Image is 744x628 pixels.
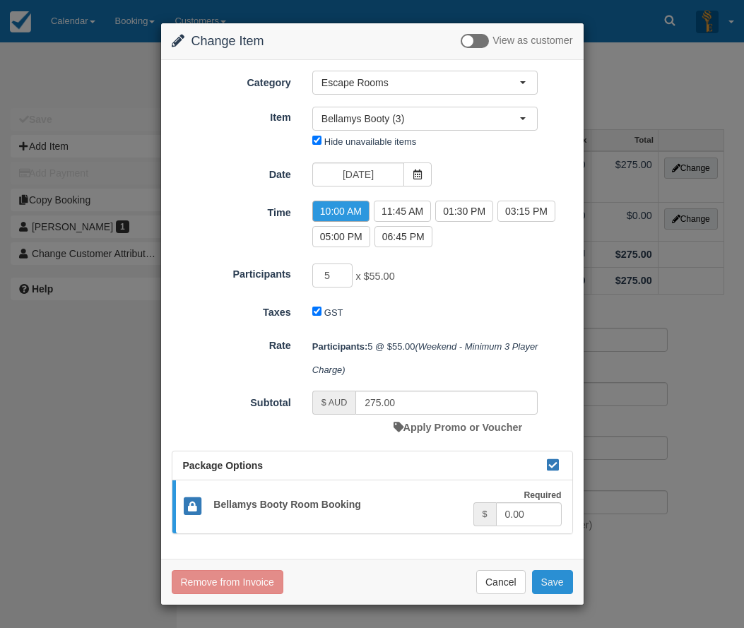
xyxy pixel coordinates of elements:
button: Bellamys Booty (3) [312,107,538,131]
div: 5 @ $55.00 [302,335,584,381]
label: Taxes [161,300,302,320]
a: Bellamys Booty Room Booking Required $ [172,480,572,533]
label: GST [324,307,343,318]
strong: Participants [312,341,367,352]
input: Participants [312,263,353,288]
strong: Required [524,490,561,500]
small: $ [483,509,488,519]
label: Item [161,105,302,125]
label: Time [161,201,302,220]
label: 01:30 PM [435,201,493,222]
label: 05:00 PM [312,226,370,247]
label: 06:45 PM [374,226,432,247]
button: Save [532,570,573,594]
button: Escape Rooms [312,71,538,95]
button: Remove from Invoice [172,570,283,594]
span: x $55.00 [355,271,394,282]
label: Subtotal [161,391,302,410]
span: Change Item [191,34,264,48]
label: Participants [161,262,302,282]
button: Cancel [476,570,526,594]
label: 10:00 AM [312,201,370,222]
h5: Bellamys Booty Room Booking [203,499,473,510]
span: Package Options [183,460,264,471]
label: 03:15 PM [497,201,555,222]
label: Category [161,71,302,90]
a: Apply Promo or Voucher [394,422,522,433]
span: Bellamys Booty (3) [321,112,519,126]
small: $ AUD [321,398,347,408]
label: Hide unavailable items [324,136,416,147]
span: Escape Rooms [321,76,519,90]
label: Rate [161,333,302,353]
label: 11:45 AM [374,201,431,222]
label: Date [161,162,302,182]
em: (Weekend - Minimum 3 Player Charge) [312,341,541,375]
span: View as customer [492,35,572,47]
